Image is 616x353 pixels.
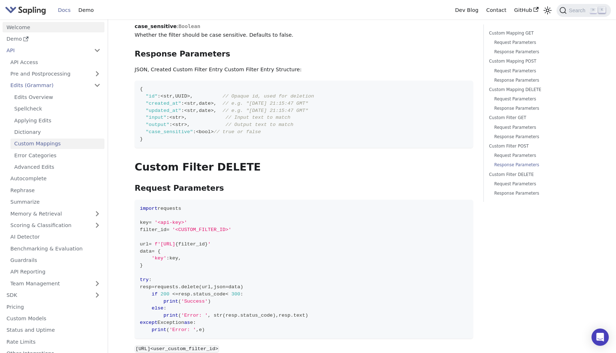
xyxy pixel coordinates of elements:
span: f'[URL] [155,241,175,247]
a: Rate Limits [3,336,104,347]
a: Custom Filter POST [489,143,587,150]
span: "case_sensitive" [146,129,193,135]
a: Rephrase [6,185,104,195]
span: { [175,241,178,247]
a: Pre and Postprocessing [6,69,104,79]
kbd: ⌘ [590,7,597,14]
span: . [178,284,181,290]
span: Exception [157,320,184,325]
span: , [276,313,278,318]
a: GitHub [510,5,542,16]
button: Search (Command+K) [557,4,611,17]
span: { [140,86,143,92]
span: = [149,220,152,225]
span: <str> [172,122,187,127]
span: <= [172,291,178,297]
span: // Output text to match [226,122,294,127]
span: try [140,277,149,282]
span: . [237,313,240,318]
a: Response Parameters [494,190,584,197]
span: } [205,241,208,247]
a: Custom Mapping DELETE [489,86,587,93]
button: Collapse sidebar category 'API' [90,45,104,56]
div: Open Intercom Messenger [592,329,609,346]
a: Custom Mapping POST [489,58,587,65]
span: ) [273,313,276,318]
span: : [193,129,196,135]
span: : [193,320,196,325]
span: : [181,108,184,113]
a: Dev Blog [451,5,482,16]
a: Applying Edits [10,115,104,126]
a: Pricing [3,302,104,312]
span: ) [240,284,243,290]
span: json [214,284,226,290]
span: 200 [161,291,170,297]
span: resp [278,313,290,318]
span: : [240,291,243,297]
span: 'Error: ' [181,313,208,318]
span: print [164,313,178,318]
span: except [140,320,157,325]
span: 'Error: ' [169,327,196,332]
a: Team Management [6,278,104,289]
span: = [149,241,152,247]
span: } [140,263,143,268]
a: Dictionary [10,127,104,137]
span: < [226,291,228,297]
span: , [187,122,190,127]
span: print [152,327,166,332]
span: : [164,306,166,311]
a: Response Parameters [494,49,584,55]
span: <str [184,108,196,113]
span: } [140,136,143,142]
a: Request Parameters [494,39,584,46]
button: Switch between dark and light mode (currently light mode) [543,5,553,15]
span: : [166,255,169,261]
span: url [140,241,149,247]
span: // e.g. "[DATE] 21:15:47 GMT" [223,101,308,106]
span: = [166,227,169,232]
a: Contact [482,5,510,16]
span: ( [178,299,181,304]
span: resp [178,291,190,297]
a: API Access [6,57,104,67]
strong: case_sensitive [135,23,177,29]
span: '<CUSTOM_FILTER_ID>' [172,227,231,232]
p: : Whether the filter should be case sensitive. Defaults to false. [135,22,473,40]
a: Request Parameters [494,68,584,74]
a: Request Parameters [494,181,584,187]
span: , [196,327,199,332]
h2: Custom Filter DELETE [135,161,473,174]
a: Custom Filter DELETE [489,171,587,178]
span: : [181,101,184,106]
a: SDK [3,290,90,300]
a: Response Parameters [494,162,584,168]
span: , [172,94,175,99]
a: AI Detector [6,232,104,242]
span: , [214,101,217,106]
span: url [202,284,211,290]
a: Scoring & Classification [6,220,104,231]
span: "created_at" [146,101,181,106]
span: , [196,101,199,106]
a: Demo [3,34,104,44]
span: "id" [146,94,158,99]
span: requests [157,206,181,211]
span: text [293,313,305,318]
span: <str [184,101,196,106]
a: API Reporting [6,267,104,277]
span: ( [178,313,181,318]
span: status_code [193,291,226,297]
span: str [214,313,223,318]
span: else [152,306,164,311]
span: . [190,291,193,297]
span: date> [199,108,214,113]
a: Response Parameters [494,77,584,84]
a: Custom Mappings [10,139,104,149]
a: Request Parameters [494,124,584,131]
span: "input" [146,115,166,120]
span: requests [155,284,178,290]
span: : [157,94,160,99]
a: Summarize [6,197,104,207]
